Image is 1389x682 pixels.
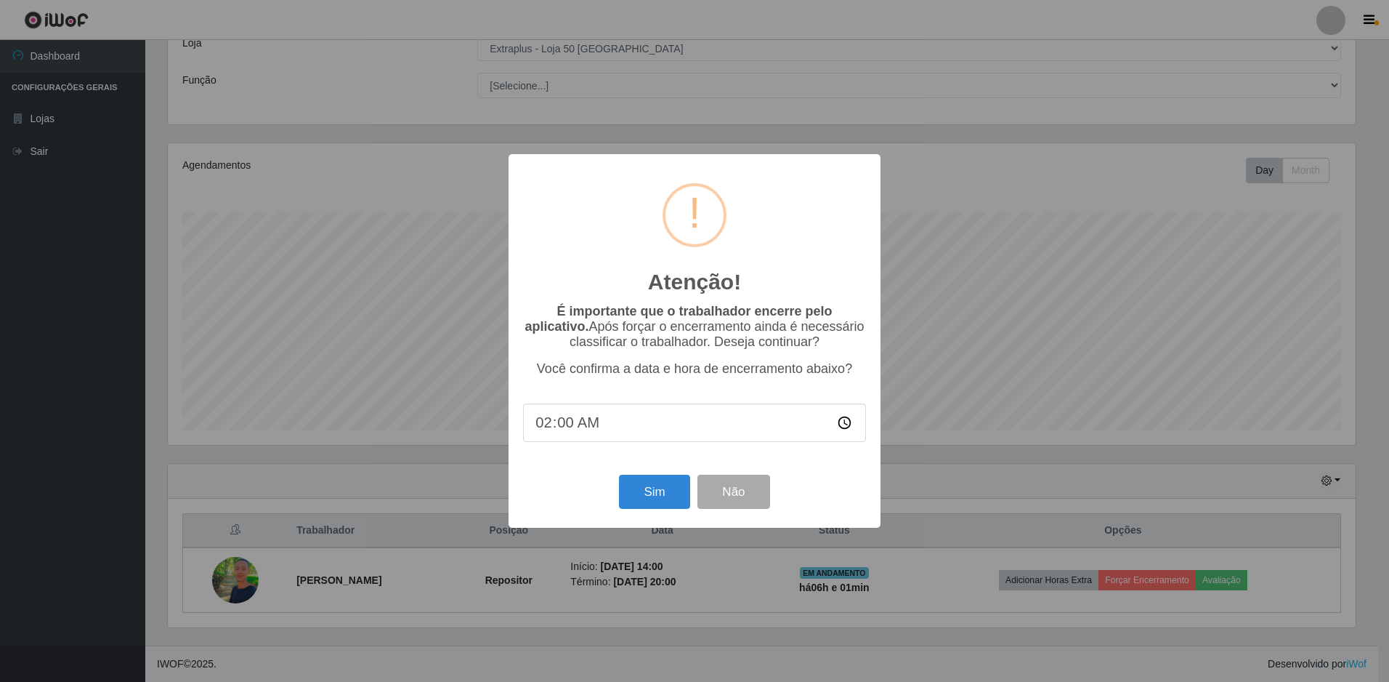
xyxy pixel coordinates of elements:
p: Após forçar o encerramento ainda é necessário classificar o trabalhador. Deseja continuar? [523,304,866,350]
h2: Atenção! [648,269,741,295]
b: É importante que o trabalhador encerre pelo aplicativo. [525,304,832,334]
button: Não [697,475,769,509]
p: Você confirma a data e hora de encerramento abaixo? [523,361,866,377]
button: Sim [619,475,689,509]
